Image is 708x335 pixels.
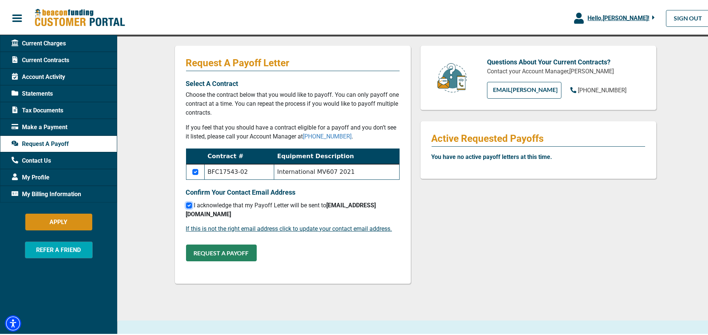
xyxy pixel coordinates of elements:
img: customer-service.png [435,61,469,92]
p: Request A Payoff Letter [186,55,400,67]
p: Questions About Your Current Contracts? [487,55,645,66]
span: Request A Payoff [12,138,69,147]
td: International MV607 2021 [274,163,399,178]
p: Select A Contract [186,77,400,87]
img: Beacon Funding Customer Portal Logo [34,7,125,26]
span: Hello, [PERSON_NAME] ! [587,13,649,20]
p: Confirm Your Contact Email Address [186,186,400,196]
span: Make a Payment [12,121,67,130]
button: REQUEST A PAYOFF [186,243,257,260]
a: [PHONE_NUMBER] [303,131,352,138]
span: My Billing Information [12,188,81,197]
div: Accessibility Menu [5,314,21,330]
p: Active Requested Payoffs [432,131,645,143]
b: You have no active payoff letters at this time. [432,152,552,159]
span: [PHONE_NUMBER] [578,85,627,92]
span: Contact Us [12,155,51,164]
span: Current Charges [12,38,66,47]
a: [PHONE_NUMBER] [570,84,627,93]
a: EMAIL[PERSON_NAME] [487,80,561,97]
span: Tax Documents [12,105,63,114]
button: APPLY [25,212,92,229]
span: My Profile [12,172,49,181]
span: Current Contracts [12,54,69,63]
span: Account Activity [12,71,65,80]
th: Equipment Description [274,147,399,163]
a: If this is not the right email address click to update your contact email address. [186,224,392,231]
span: Statements [12,88,53,97]
button: REFER A FRIEND [25,240,93,257]
td: BFC17543-02 [204,163,274,178]
span: I acknowledge that my Payoff Letter will be sent to [186,200,376,216]
th: Contract # [204,147,274,163]
p: Choose the contract below that you would like to payoff. You can only payoff one contract at a ti... [186,89,400,116]
p: If you feel that you should have a contract eligible for a payoff and you don’t see it listed, pl... [186,122,400,140]
p: Contact your Account Manager, [PERSON_NAME] [487,66,645,74]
